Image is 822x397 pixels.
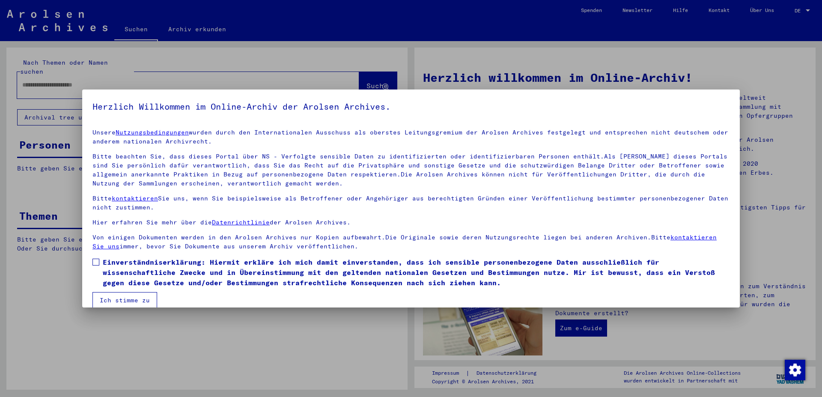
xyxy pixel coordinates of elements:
[785,360,805,380] img: Zustimmung ändern
[212,218,270,226] a: Datenrichtlinie
[116,128,189,136] a: Nutzungsbedingungen
[92,292,157,308] button: Ich stimme zu
[92,100,730,113] h5: Herzlich Willkommen im Online-Archiv der Arolsen Archives.
[784,359,805,380] div: Zustimmung ändern
[92,218,730,227] p: Hier erfahren Sie mehr über die der Arolsen Archives.
[92,233,730,251] p: Von einigen Dokumenten werden in den Arolsen Archives nur Kopien aufbewahrt.Die Originale sowie d...
[103,257,730,288] span: Einverständniserklärung: Hiermit erkläre ich mich damit einverstanden, dass ich sensible personen...
[92,233,717,250] a: kontaktieren Sie uns
[92,128,730,146] p: Unsere wurden durch den Internationalen Ausschuss als oberstes Leitungsgremium der Arolsen Archiv...
[112,194,158,202] a: kontaktieren
[92,152,730,188] p: Bitte beachten Sie, dass dieses Portal über NS - Verfolgte sensible Daten zu identifizierten oder...
[92,194,730,212] p: Bitte Sie uns, wenn Sie beispielsweise als Betroffener oder Angehöriger aus berechtigten Gründen ...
